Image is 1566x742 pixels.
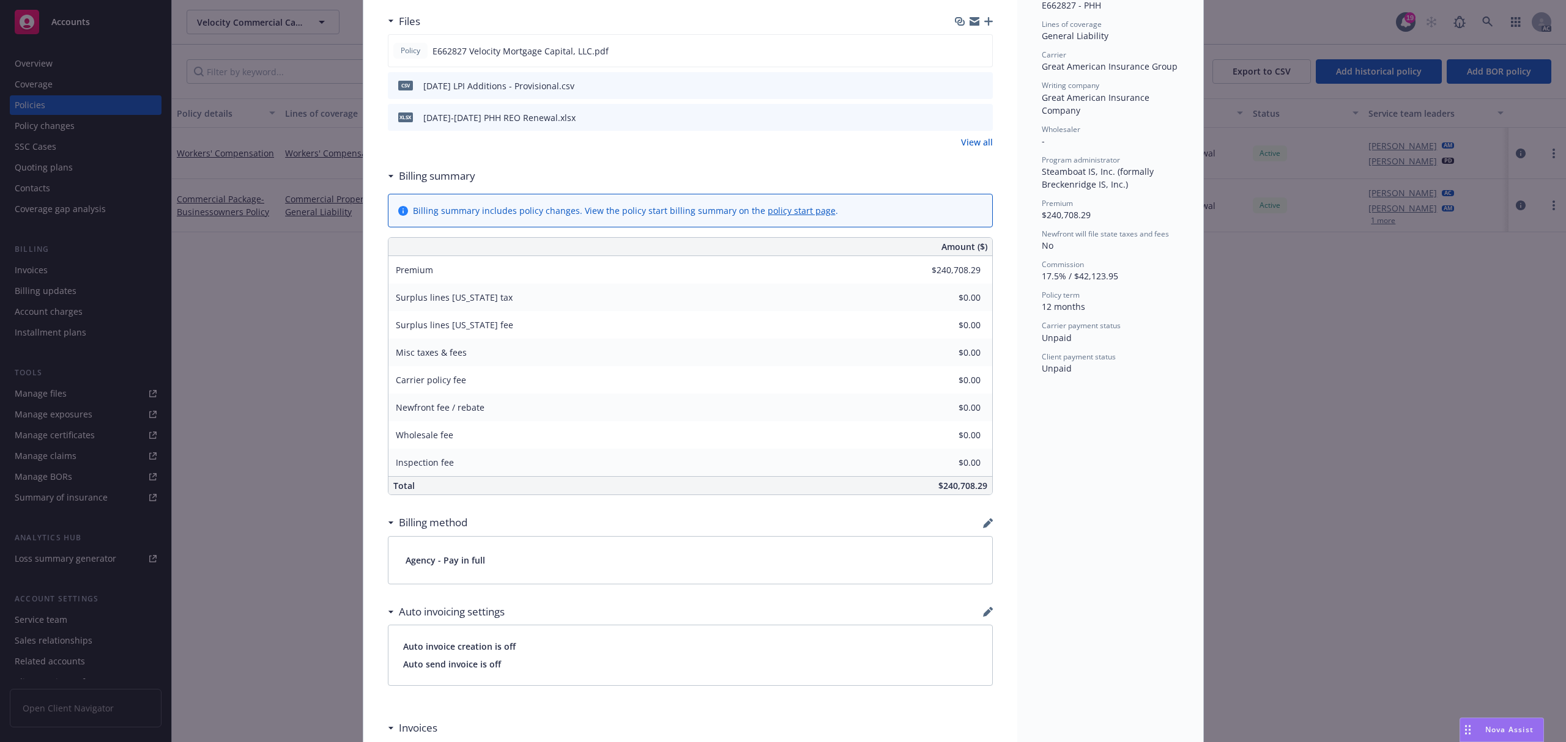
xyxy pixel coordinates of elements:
[1042,30,1108,42] span: General Liability
[1042,209,1091,221] span: $240,708.29
[396,402,484,413] span: Newfront fee / rebate
[1042,50,1066,60] span: Carrier
[941,240,987,253] span: Amount ($)
[961,136,993,149] a: View all
[1460,718,1544,742] button: Nova Assist
[1042,166,1156,190] span: Steamboat IS, Inc. (formally Breckenridge IS, Inc.)
[1042,155,1120,165] span: Program administrator
[413,204,838,217] div: Billing summary includes policy changes. View the policy start billing summary on the .
[1042,229,1169,239] span: Newfront will file state taxes and fees
[977,111,988,124] button: preview file
[396,457,454,468] span: Inspection fee
[957,111,967,124] button: download file
[908,288,988,307] input: 0.00
[396,292,513,303] span: Surplus lines [US_STATE] tax
[1042,240,1053,251] span: No
[398,81,413,90] span: csv
[977,79,988,92] button: preview file
[388,515,467,531] div: Billing method
[399,515,467,531] h3: Billing method
[976,45,987,57] button: preview file
[388,13,420,29] div: Files
[403,658,978,670] span: Auto send invoice is off
[403,640,978,653] span: Auto invoice creation is off
[768,205,836,216] a: policy start page
[957,45,967,57] button: download file
[908,261,988,279] input: 0.00
[1460,718,1475,741] div: Drag to move
[388,604,505,620] div: Auto invoicing settings
[399,720,437,736] h3: Invoices
[388,720,437,736] div: Invoices
[908,454,988,472] input: 0.00
[1042,198,1073,208] span: Premium
[396,429,453,441] span: Wholesale fee
[1042,19,1102,29] span: Lines of coverage
[1042,124,1080,134] span: Wholesaler
[908,426,988,444] input: 0.00
[1042,351,1116,362] span: Client payment status
[423,111,576,124] div: [DATE]-[DATE] PHH REO Renewal.xlsx
[908,371,988,389] input: 0.00
[388,537,992,584] div: Agency - Pay in full
[1042,332,1072,343] span: Unpaid
[398,45,423,56] span: Policy
[1042,80,1099,90] span: Writing company
[1042,301,1085,312] span: 12 months
[388,168,475,184] div: Billing summary
[1042,290,1080,300] span: Policy term
[1042,92,1152,116] span: Great American Insurance Company
[1042,270,1118,282] span: 17.5% / $42,123.95
[432,45,609,57] span: E662827 Velocity Mortgage Capital, LLC.pdf
[1042,362,1072,374] span: Unpaid
[393,480,415,491] span: Total
[399,604,505,620] h3: Auto invoicing settings
[423,79,574,92] div: [DATE] LPI Additions - Provisional.csv
[957,79,967,92] button: download file
[399,168,475,184] h3: Billing summary
[1042,135,1045,147] span: -
[396,264,433,276] span: Premium
[1485,724,1534,735] span: Nova Assist
[396,347,467,358] span: Misc taxes & fees
[908,399,988,417] input: 0.00
[399,13,420,29] h3: Files
[908,343,988,362] input: 0.00
[1042,259,1084,270] span: Commission
[1042,61,1178,72] span: Great American Insurance Group
[398,112,413,122] span: xlsx
[396,374,466,386] span: Carrier policy fee
[908,316,988,334] input: 0.00
[1042,320,1121,331] span: Carrier payment status
[396,319,513,331] span: Surplus lines [US_STATE] fee
[938,480,987,491] span: $240,708.29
